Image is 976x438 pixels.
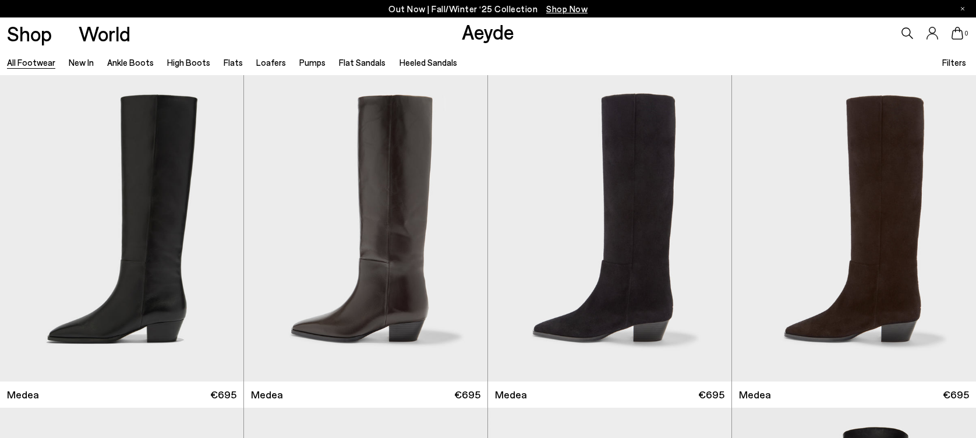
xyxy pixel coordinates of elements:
a: 0 [952,27,963,40]
a: Pumps [299,57,326,68]
span: €695 [698,387,724,402]
a: Medea €695 [732,382,976,408]
a: Aeyde [462,19,514,44]
span: €695 [943,387,969,402]
span: Navigate to /collections/new-in [546,3,588,14]
img: Medea Suede Knee-High Boots [732,75,976,381]
span: Medea [251,387,283,402]
img: Medea Suede Knee-High Boots [488,75,731,381]
p: Out Now | Fall/Winter ‘25 Collection [388,2,588,16]
a: Medea €695 [488,382,731,408]
img: Medea Knee-High Boots [244,75,487,381]
a: World [79,23,130,44]
span: Filters [942,57,966,68]
a: Shop [7,23,52,44]
a: Loafers [256,57,286,68]
span: Medea [739,387,771,402]
a: High Boots [167,57,210,68]
a: Medea €695 [244,382,487,408]
span: €695 [454,387,480,402]
a: Ankle Boots [107,57,154,68]
a: Flat Sandals [339,57,386,68]
span: €695 [210,387,236,402]
span: 0 [963,30,969,37]
a: All Footwear [7,57,55,68]
a: Flats [224,57,243,68]
a: Heeled Sandals [399,57,457,68]
span: Medea [495,387,527,402]
span: Medea [7,387,39,402]
a: New In [69,57,94,68]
